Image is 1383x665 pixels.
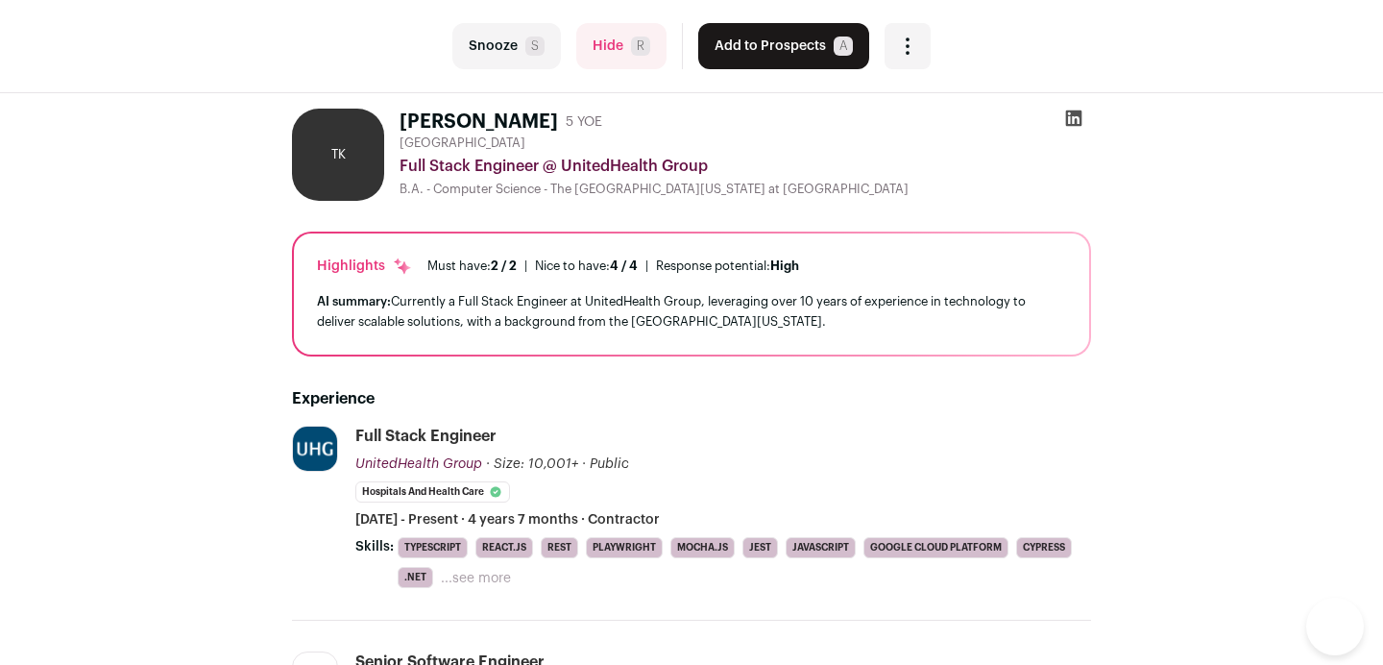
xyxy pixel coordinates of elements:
ul: | | [427,259,799,274]
li: Cypress [1016,537,1072,558]
iframe: Help Scout Beacon - Open [1306,598,1364,655]
span: 4 / 4 [610,259,638,272]
span: High [770,259,799,272]
div: B.A. - Computer Science - The [GEOGRAPHIC_DATA][US_STATE] at [GEOGRAPHIC_DATA] [400,182,1091,197]
li: REST [541,537,578,558]
span: A [834,37,853,56]
span: · [582,455,586,474]
li: Playwright [586,537,663,558]
div: Full Stack Engineer @ UnitedHealth Group [400,155,1091,178]
li: .NET [398,567,433,588]
div: Nice to have: [535,259,638,274]
span: · Size: 10,001+ [486,457,578,471]
li: Jest [742,537,778,558]
div: Must have: [427,259,517,274]
h1: [PERSON_NAME] [400,109,558,135]
li: Mocha.js [670,537,735,558]
span: [DATE] - Present · 4 years 7 months · Contractor [355,510,660,530]
span: UnitedHealth Group [355,457,482,471]
li: JavaScript [786,537,856,558]
li: React.js [475,537,533,558]
div: Response potential: [656,259,799,274]
li: Hospitals and Health Care [355,481,510,503]
div: Highlights [317,257,412,276]
span: Skills: [355,537,394,556]
span: R [631,37,650,56]
span: Public [590,457,629,471]
li: Google Cloud Platform [863,537,1008,558]
span: 2 / 2 [491,259,517,272]
span: AI summary: [317,295,391,308]
h2: Experience [292,387,1091,410]
div: 5 YOE [566,112,602,132]
img: ffa5d9c8bf531f089f6a81eefc9b4bc2b716eb01b2c9ca17ed41eff3d525edec.jpg [293,427,337,471]
button: HideR [576,23,667,69]
div: Full Stack Engineer [355,426,497,447]
button: ...see more [441,569,511,588]
button: SnoozeS [452,23,561,69]
span: [GEOGRAPHIC_DATA] [400,135,525,151]
div: TK [292,109,384,201]
div: Currently a Full Stack Engineer at UnitedHealth Group, leveraging over 10 years of experience in ... [317,291,1066,332]
button: Open dropdown [885,23,931,69]
button: Add to ProspectsA [698,23,869,69]
span: S [525,37,545,56]
li: TypeScript [398,537,468,558]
